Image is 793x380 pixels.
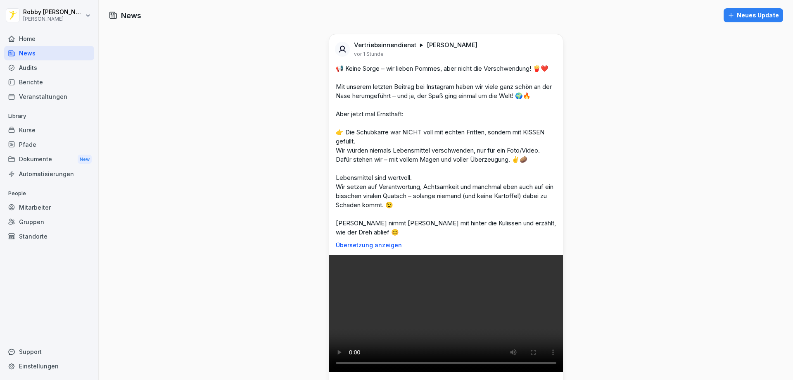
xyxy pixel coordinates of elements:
a: Audits [4,60,94,75]
a: Berichte [4,75,94,89]
p: Robby [PERSON_NAME] [23,9,83,16]
a: Pfade [4,137,94,152]
a: Kurse [4,123,94,137]
a: Automatisierungen [4,167,94,181]
a: Einstellungen [4,359,94,373]
a: Mitarbeiter [4,200,94,215]
div: Support [4,344,94,359]
a: Standorte [4,229,94,244]
p: vor 1 Stunde [354,51,384,57]
p: Vertriebsinnendienst [354,41,416,49]
a: Home [4,31,94,46]
p: [PERSON_NAME] [23,16,83,22]
div: Neues Update [728,11,779,20]
p: Übersetzung anzeigen [336,242,556,249]
a: DokumenteNew [4,152,94,167]
div: New [78,155,92,164]
h1: News [121,10,141,21]
div: Dokumente [4,152,94,167]
a: Veranstaltungen [4,89,94,104]
p: [PERSON_NAME] [427,41,477,49]
p: 📢 Keine Sorge – wir lieben Pommes, aber nicht die Verschwendung! 🍟❤️ Mit unserem letzten Beitrag ... [336,64,556,237]
a: Gruppen [4,215,94,229]
p: People [4,187,94,200]
p: Library [4,110,94,123]
a: News [4,46,94,60]
button: Neues Update [724,8,783,22]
